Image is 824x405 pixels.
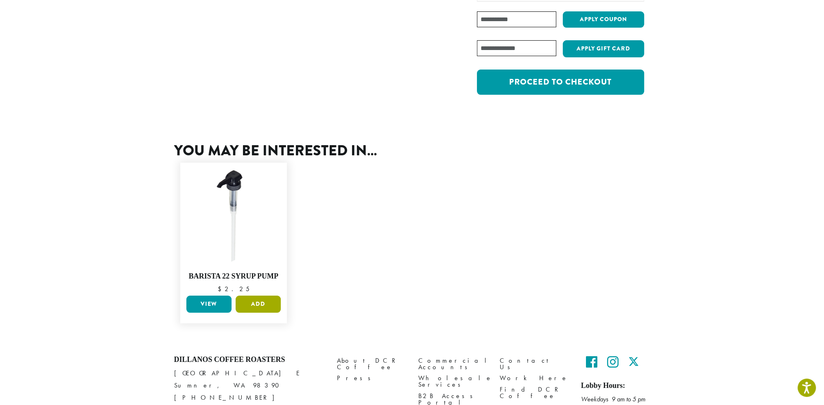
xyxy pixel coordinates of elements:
a: Barista 22 Syrup Pump $2.25 [184,167,283,292]
button: Apply coupon [563,11,644,28]
h2: You may be interested in… [174,142,650,159]
a: Commercial Accounts [418,355,487,373]
span: $ [218,285,225,293]
button: Apply Gift Card [563,40,644,57]
p: [GEOGRAPHIC_DATA] E Sumner, WA 98390 [PHONE_NUMBER] [174,367,325,404]
h4: Barista 22 Syrup Pump [184,272,283,281]
img: DP1998.01.png [184,167,283,266]
a: Press [337,373,406,384]
button: Add [236,296,281,313]
a: About DCR Coffee [337,355,406,373]
a: Contact Us [500,355,569,373]
bdi: 2.25 [218,285,249,293]
a: Proceed to checkout [477,70,644,95]
h5: Lobby Hours: [581,381,650,390]
em: Weekdays 9 am to 5 pm [581,395,645,403]
a: Find DCR Coffee [500,384,569,401]
h4: Dillanos Coffee Roasters [174,355,325,364]
a: Wholesale Services [418,373,487,390]
a: View [186,296,232,313]
a: Work Here [500,373,569,384]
